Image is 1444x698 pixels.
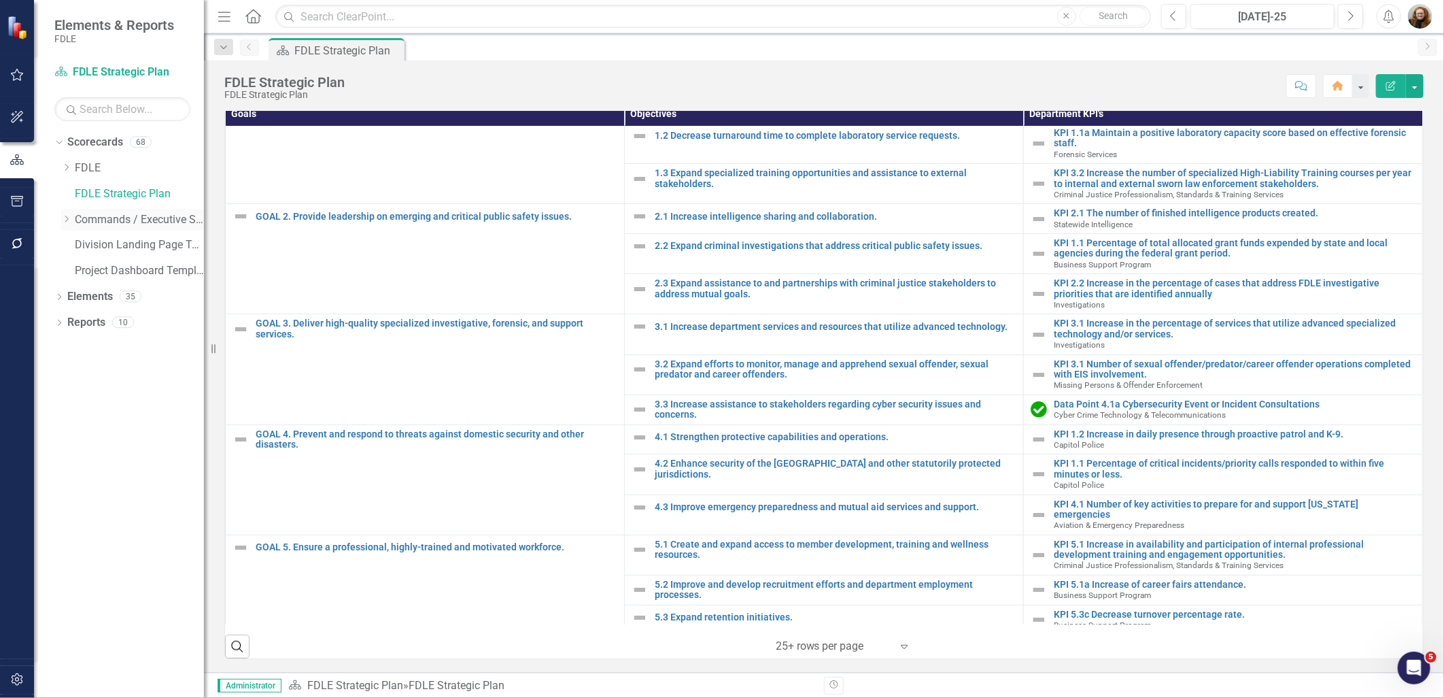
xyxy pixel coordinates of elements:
a: GOAL 4. Prevent and respond to threats against domestic security and other disasters. [256,429,617,450]
img: Not Defined [632,542,648,558]
button: Search [1080,7,1148,26]
a: FDLE Strategic Plan [54,65,190,80]
td: Double-Click to Edit Right Click for Context Menu [625,495,1024,535]
a: KPI 2.1 The number of finished intelligence products created. [1054,208,1415,218]
img: Not Defined [632,281,648,297]
a: Elements [67,289,113,305]
img: Not Defined [632,582,648,598]
img: Not Defined [632,610,648,626]
a: KPI 3.1 Increase in the percentage of services that utilize advanced specialized technology and/o... [1054,318,1415,339]
td: Double-Click to Edit Right Click for Context Menu [1024,605,1423,635]
span: Investigations [1054,300,1105,310]
a: 5.1 Create and expand access to member development, training and wellness resources. [655,539,1016,561]
a: KPI 3.1 Number of sexual offender/predator/career offender operations completed with EIS involvem... [1054,359,1415,380]
td: Double-Click to Edit Right Click for Context Menu [625,425,1024,454]
td: Double-Click to Edit Right Click for Context Menu [226,425,625,535]
img: Not Defined [632,499,648,516]
span: Statewide Intelligence [1054,220,1133,229]
td: Double-Click to Edit Right Click for Context Menu [625,605,1024,635]
a: 5.2 Improve and develop recruitment efforts and department employment processes. [655,580,1016,601]
span: Cyber Crime Technology & Telecommunications [1054,410,1226,420]
span: Capitol Police [1054,480,1104,490]
td: Double-Click to Edit Right Click for Context Menu [625,274,1024,314]
td: Double-Click to Edit Right Click for Context Menu [226,204,625,314]
input: Search Below... [54,97,190,121]
img: Not Defined [632,361,648,378]
a: 3.1 Increase department services and resources that utilize advanced technology. [655,322,1016,332]
td: Double-Click to Edit Right Click for Context Menu [1024,204,1423,234]
a: KPI 4.1 Number of key activities to prepare for and support [US_STATE] emergencies [1054,499,1415,520]
img: On Target [1031,401,1047,418]
img: Not Defined [632,208,648,225]
span: Business Support Program [1054,260,1151,269]
td: Double-Click to Edit Right Click for Context Menu [625,123,1024,163]
td: Double-Click to Edit Right Click for Context Menu [1024,454,1423,495]
img: Not Defined [632,171,648,187]
img: Not Defined [1031,286,1047,302]
div: 35 [120,291,141,303]
a: 4.2 Enhance security of the [GEOGRAPHIC_DATA] and other statutorily protected jurisdictions. [655,459,1016,480]
a: 1.3 Expand specialized training opportunities and assistance to external stakeholders. [655,168,1016,189]
span: Business Support Program [1054,591,1151,600]
small: FDLE [54,33,174,44]
div: FDLE Strategic Plan [409,679,504,692]
a: Scorecards [67,135,123,150]
td: Double-Click to Edit Right Click for Context Menu [1024,123,1423,163]
a: 4.3 Improve emergency preparedness and mutual aid services and support. [655,502,1016,512]
img: Not Defined [1031,547,1047,563]
a: 2.2 Expand criminal investigations that address critical public safety issues. [655,241,1016,251]
a: KPI 1.1 Percentage of critical incidents/priority calls responded to within five minutes or less. [1054,459,1415,480]
a: 2.3 Expand assistance to and partnerships with criminal justice stakeholders to address mutual go... [655,278,1016,299]
img: Not Defined [632,238,648,254]
a: KPI 1.2 Increase in daily presence through proactive patrol and K-9. [1054,429,1415,439]
span: Criminal Justice Professionalism, Standards & Training Services [1054,561,1284,570]
td: Double-Click to Edit Right Click for Context Menu [1024,354,1423,395]
img: Not Defined [632,461,648,478]
td: Double-Click to Edit Right Click for Context Menu [625,575,1024,605]
img: Not Defined [1031,431,1047,448]
img: Not Defined [1031,466,1047,482]
td: Double-Click to Edit Right Click for Context Menu [625,234,1024,274]
td: Double-Click to Edit Right Click for Context Menu [1024,575,1423,605]
td: Double-Click to Edit Right Click for Context Menu [1024,425,1423,454]
button: [DATE]-25 [1190,4,1335,29]
span: Search [1099,10,1128,21]
a: GOAL 3. Deliver high-quality specialized investigative, forensic, and support services. [256,318,617,339]
a: Reports [67,315,105,331]
img: Jennifer Siddoway [1408,4,1432,29]
a: KPI 1.1a Maintain a positive laboratory capacity score based on effective forensic staff. [1054,128,1415,149]
a: FDLE [75,161,204,176]
td: Double-Click to Edit Right Click for Context Menu [1024,495,1423,535]
iframe: Intercom live chat [1398,652,1430,684]
a: Project Dashboard Template [75,263,204,279]
a: GOAL 5. Ensure a professional, highly-trained and motivated workforce. [256,542,617,552]
a: 3.2 Expand efforts to monitor, manage and apprehend sexual offender, sexual predator and career o... [655,359,1016,380]
img: Not Defined [233,321,249,337]
a: Data Point 4.1a Cybersecurity Event or Incident Consultations [1054,399,1415,410]
img: ClearPoint Strategy [7,16,31,39]
span: Aviation & Emergency Preparedness [1054,520,1184,530]
img: Not Defined [632,318,648,335]
img: Not Defined [1031,507,1047,523]
td: Double-Click to Edit Right Click for Context Menu [1024,234,1423,274]
span: Business Support Program [1054,620,1151,630]
img: Not Defined [1031,211,1047,227]
span: Elements & Reports [54,17,174,33]
img: Not Defined [233,431,249,448]
td: Double-Click to Edit Right Click for Context Menu [1024,164,1423,204]
span: Forensic Services [1054,150,1117,159]
img: Not Defined [632,401,648,418]
a: 3.3 Increase assistance to stakeholders regarding cyber security issues and concerns. [655,399,1016,420]
div: 68 [130,137,152,148]
div: FDLE Strategic Plan [224,90,345,100]
a: Division Landing Page Template [75,237,204,253]
img: Not Defined [233,208,249,225]
td: Double-Click to Edit Right Click for Context Menu [625,535,1024,575]
a: 5.3 Expand retention initiatives. [655,612,1016,622]
span: Missing Persons & Offender Enforcement [1054,380,1203,390]
div: [DATE]-25 [1195,9,1330,25]
span: Capitol Police [1054,440,1104,450]
div: FDLE Strategic Plan [294,42,401,59]
td: Double-Click to Edit Right Click for Context Menu [625,354,1024,395]
img: Not Defined [1031,327,1047,343]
